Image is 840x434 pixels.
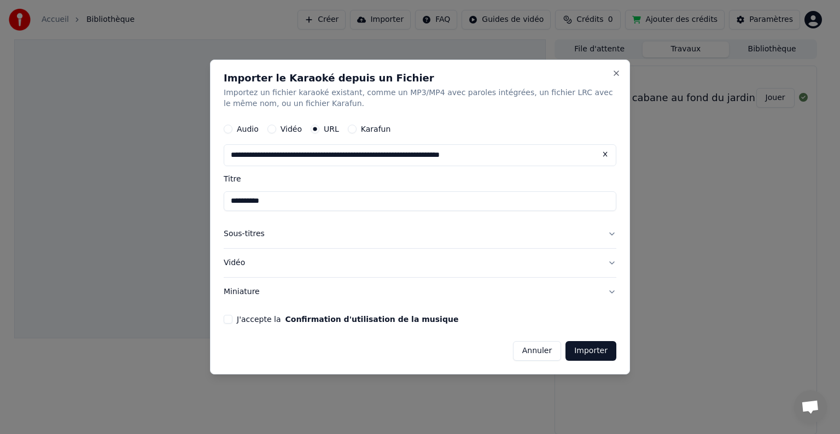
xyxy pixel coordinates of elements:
button: J'accepte la [285,315,458,323]
label: J'accepte la [237,315,458,323]
h2: Importer le Karaoké depuis un Fichier [224,73,616,83]
label: Audio [237,125,259,133]
button: Importer [565,341,616,361]
p: Importez un fichier karaoké existant, comme un MP3/MP4 avec paroles intégrées, un fichier LRC ave... [224,87,616,109]
label: URL [324,125,339,133]
label: Vidéo [281,125,302,133]
label: Karafun [361,125,391,133]
button: Miniature [224,278,616,306]
button: Sous-titres [224,220,616,248]
button: Annuler [513,341,561,361]
button: Vidéo [224,249,616,277]
label: Titre [224,175,616,183]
